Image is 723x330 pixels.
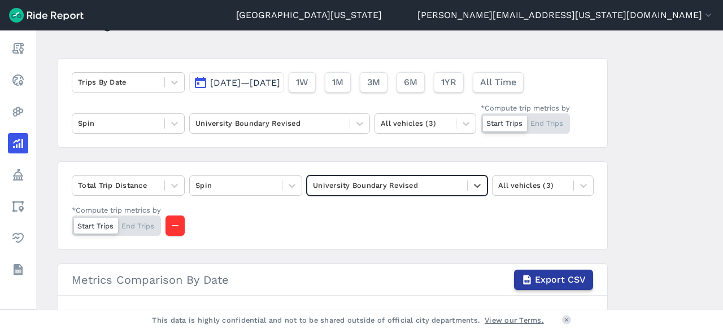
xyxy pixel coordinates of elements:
[72,205,161,215] div: *Compute trip metrics by
[535,273,586,287] span: Export CSV
[404,76,417,89] span: 6M
[8,165,28,185] a: Policy
[367,76,380,89] span: 3M
[481,103,570,113] div: *Compute trip metrics by
[325,72,351,93] button: 1M
[9,8,84,23] img: Ride Report
[434,72,464,93] button: 1YR
[8,38,28,59] a: Report
[8,228,28,248] a: Health
[8,196,28,217] a: Areas
[72,270,594,290] div: Metrics Comparison By Date
[397,72,425,93] button: 6M
[289,72,316,93] button: 1W
[8,70,28,90] a: Realtime
[473,72,524,93] button: All Time
[480,76,516,89] span: All Time
[8,259,28,280] a: Datasets
[360,72,387,93] button: 3M
[8,102,28,122] a: Heatmaps
[8,133,28,153] a: Analyze
[514,270,593,290] button: Export CSV
[296,76,308,89] span: 1W
[485,315,544,325] a: View our Terms.
[189,72,284,93] button: [DATE]—[DATE]
[332,76,343,89] span: 1M
[236,8,382,22] a: [GEOGRAPHIC_DATA][US_STATE]
[417,8,714,22] button: [PERSON_NAME][EMAIL_ADDRESS][US_STATE][DOMAIN_NAME]
[441,76,456,89] span: 1YR
[210,77,280,88] span: [DATE]—[DATE]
